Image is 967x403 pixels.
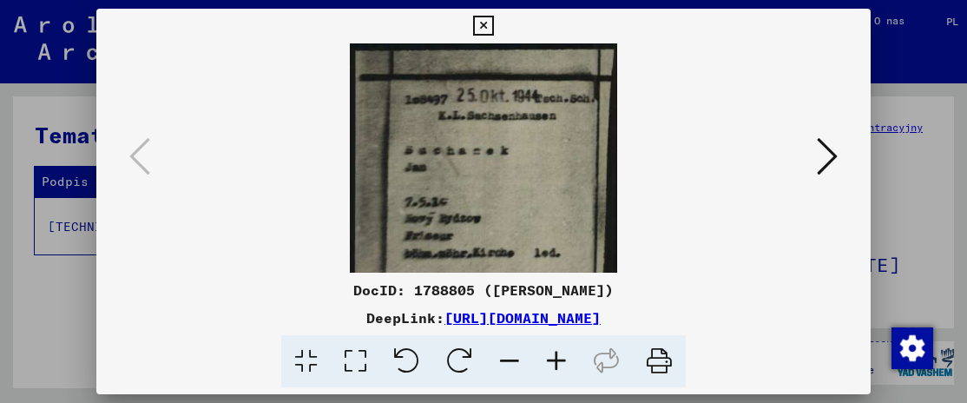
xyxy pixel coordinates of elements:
div: Zmiana zgody [891,327,932,368]
font: DeepLink: [366,309,444,327]
a: [URL][DOMAIN_NAME] [444,309,601,327]
img: Zmiana zgody [891,327,933,369]
font: DocID: 1788805 ([PERSON_NAME]) [353,281,614,299]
